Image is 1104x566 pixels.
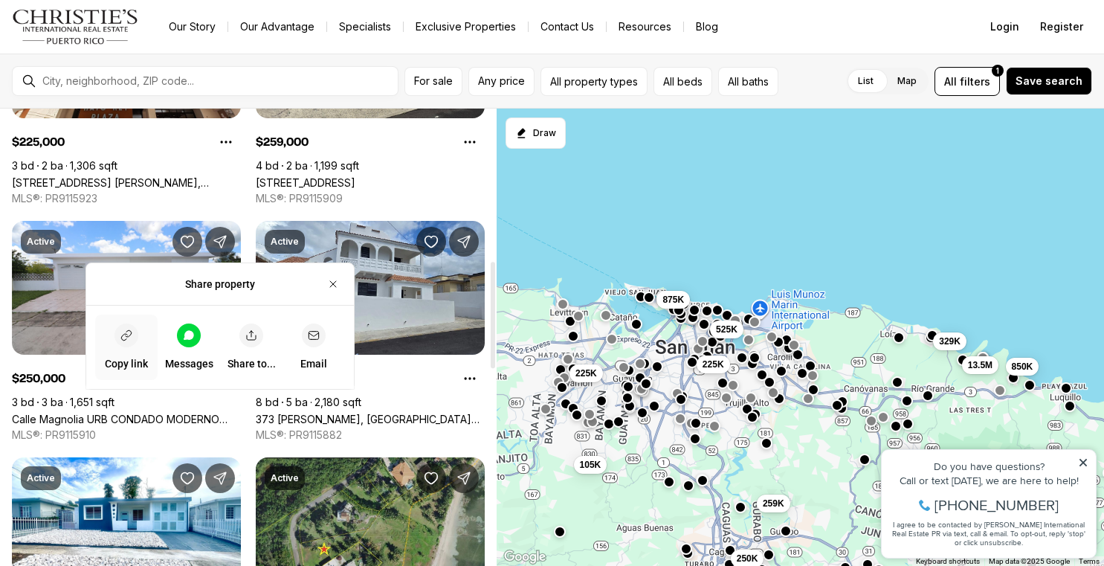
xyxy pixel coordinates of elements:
[61,70,185,85] span: [PHONE_NUMBER]
[478,75,525,87] span: Any price
[885,68,929,94] label: Map
[846,68,885,94] label: List
[569,364,603,382] button: 225K
[205,227,235,257] button: Share Property
[1016,75,1082,87] span: Save search
[981,12,1028,42] button: Login
[961,356,998,374] button: 13.5M
[684,16,730,37] a: Blog
[19,91,212,120] span: I agree to be contacted by [PERSON_NAME] International Real Estate PR via text, call & email. To ...
[105,356,148,371] p: Copy link
[449,463,479,493] button: Share Property
[404,16,528,37] a: Exclusive Properties
[256,413,485,425] a: 373 LUTZ, SAN JUAN PR, 00901
[172,463,202,493] button: Save Property: 7 A 33 CALLE BOLIVIA
[165,356,213,371] p: Messages
[933,332,966,350] button: 329K
[300,356,327,371] p: Email
[271,472,299,484] p: Active
[16,48,215,58] div: Call or text [DATE], we are here to help!
[996,65,999,77] span: 1
[1006,67,1092,95] button: Save search
[416,227,446,257] button: Save Property: 373 LUTZ
[757,495,790,512] button: 259K
[579,459,601,471] span: 105K
[455,127,485,157] button: Property options
[27,472,55,484] p: Active
[1040,21,1083,33] span: Register
[653,67,712,96] button: All beds
[16,33,215,44] div: Do you have questions?
[220,315,283,380] button: Share to...
[990,21,1019,33] span: Login
[256,176,355,189] a: 941 CAMINO LOS LLINZOS, GURABO PR, 00778
[228,16,326,37] a: Our Advantage
[468,67,535,96] button: Any price
[327,16,403,37] a: Specialists
[967,359,992,371] span: 13.5M
[1011,361,1033,373] span: 850K
[662,294,684,306] span: 875K
[157,16,227,37] a: Our Story
[12,413,241,425] a: Calle Magnolia URB CONDADO MODERNO DEV. #72, CAGUAS PR, 00725
[944,74,957,89] span: All
[573,456,607,474] button: 105K
[575,367,597,379] span: 225K
[696,356,729,373] button: 225K
[416,463,446,493] button: Save Property: 968 CAMINO LAS PICUAS 1
[960,74,990,89] span: filters
[718,67,778,96] button: All baths
[404,67,462,96] button: For sale
[158,315,220,380] a: Messages
[934,67,1000,96] button: Allfilters1
[607,16,683,37] a: Resources
[716,324,737,335] span: 525K
[763,498,784,509] span: 259K
[95,315,158,380] button: Copy link
[710,321,743,338] button: 525K
[27,236,55,248] p: Active
[939,335,961,347] span: 329K
[506,118,566,149] button: Start drawing
[12,176,241,189] a: 200 Av. Jesús T. Piñero, 200 AV. JESÚS T. PIÑERO, #21-M, SAN JUAN PR, 00918
[172,227,202,257] button: Save Property: Calle Magnolia URB CONDADO MODERNO DEV. #72
[529,16,606,37] button: Contact Us
[736,553,758,565] span: 250K
[211,127,241,157] button: Property options
[205,463,235,493] button: Share Property
[1005,358,1039,376] button: 850K
[656,291,690,309] button: 875K
[271,236,299,248] p: Active
[185,277,255,292] p: Share property
[1031,12,1092,42] button: Register
[414,75,453,87] span: For sale
[449,227,479,257] button: Share Property
[702,358,723,370] span: 225K
[540,67,648,96] button: All property types
[227,356,276,371] p: Share to...
[283,315,345,380] button: Email
[455,364,485,393] button: Property options
[12,9,139,45] img: logo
